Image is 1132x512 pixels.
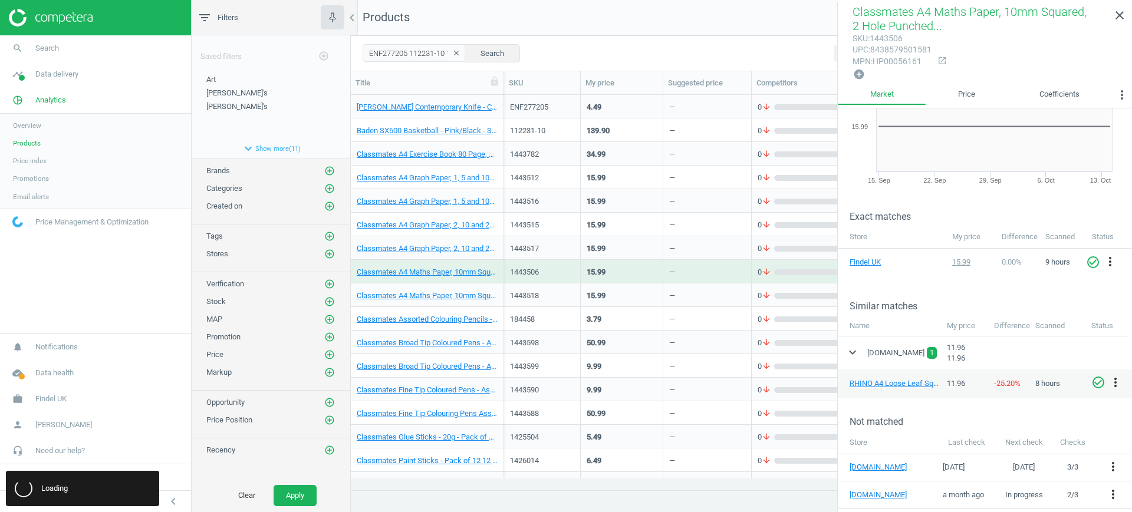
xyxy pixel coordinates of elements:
i: close [1113,8,1127,22]
i: add_circle_outline [324,296,335,307]
button: add_circle_outline [324,313,335,325]
button: add_circle_outline [324,397,335,408]
div: — [669,102,675,117]
button: Select all on page (17) [834,45,921,62]
a: Market [838,85,926,105]
a: [DOMAIN_NAME] [850,462,920,473]
a: Classmates Assorted Colouring Pencils - Pack of 36 36 Pack [357,314,498,325]
span: 0 [758,243,774,254]
div: ENF277205 [510,102,574,113]
i: add_circle_outline [324,279,335,289]
span: 0 [758,385,774,395]
div: 1443516 [510,196,574,207]
i: arrow_downward [762,267,771,278]
button: add_circle_outline [324,278,335,290]
span: Stock [206,297,226,306]
span: 0 [758,102,774,113]
a: Classmates A4 Graph Paper, 1, 5 and 10mm Squared, Unpunched - 1 [PERSON_NAME] 500 Pack [357,196,498,207]
div: 15.99 [587,243,606,254]
tspan: 15. Sep [868,177,890,184]
span: [PERSON_NAME] [35,419,92,430]
i: add_circle_outline [324,415,335,425]
span: Filters [218,12,238,23]
th: Status [1086,226,1132,248]
span: 0 [758,196,774,207]
span: 0 [758,149,774,160]
div: — [669,173,675,187]
i: clear [452,49,460,57]
a: Price [926,85,1007,105]
span: 0 [758,338,774,348]
i: add_circle_outline [318,51,329,61]
span: 9 hours [1045,257,1070,266]
span: 0 [758,267,774,278]
i: timeline [6,63,29,85]
span: 11.96 11.96 [947,343,965,362]
span: Markup [206,368,232,376]
a: Classmates A4 Maths Paper, 10mm Squared, 2 Hole Punched - 1 [PERSON_NAME] 500 Pack [357,267,498,278]
th: Next check [996,431,1052,454]
div: grid [351,95,1132,478]
div: 3.79 [587,314,601,325]
button: add_circle_outline [324,296,335,308]
button: more_vert [1112,85,1132,108]
div: — [669,125,675,140]
span: MAP [206,315,222,323]
button: clear [447,45,465,62]
span: [DATE] [943,463,965,471]
i: notifications [6,336,29,358]
th: Store [838,431,937,454]
i: add_circle [853,68,865,80]
span: Categories [206,184,242,193]
i: more_vert [1106,460,1120,474]
span: [DATE] [1013,463,1035,471]
a: Classmates Paint Sticks - Pack of 12 12 Pack [357,455,498,466]
i: add_circle_outline [324,314,335,325]
i: chevron_left [166,494,180,508]
span: Overview [13,121,41,130]
span: sku [853,34,868,43]
a: [DOMAIN_NAME] [850,490,920,500]
tspan: 6. Oct [1038,177,1055,184]
i: add_circle_outline [324,201,335,212]
div: 1443518 [510,290,574,301]
i: add_circle_outline [324,231,335,242]
i: arrow_downward [762,173,771,183]
div: — [669,432,675,447]
button: add_circle_outline [324,366,335,378]
span: mpn [853,57,871,66]
button: more_vert [1106,460,1120,475]
button: add_circle_outline [324,200,335,212]
span: Email alerts [13,192,49,202]
div: Title [356,78,499,88]
button: add_circle_outline [324,444,335,456]
div: 139.90 [587,125,610,136]
div: 34.99 [587,149,606,160]
div: 184458 [510,314,574,325]
i: add_circle_outline [324,183,335,194]
i: arrow_downward [762,290,771,301]
i: work [6,388,29,410]
img: wGWNvw8QSZomAAAAABJRU5ErkJggg== [12,216,23,227]
div: Scanned [1029,315,1085,336]
span: Recency [206,445,235,454]
span: a month ago [943,490,984,499]
button: add_circle_outline [324,414,335,426]
div: 112231-10 [510,125,574,136]
div: Status [1085,315,1129,336]
i: more_vert [1115,88,1129,102]
i: arrow_downward [762,102,771,113]
td: 3 / 3 [1052,454,1093,481]
a: Baden SX600 Basketball - Pink/Black - Size 6 10 Pack [357,125,498,136]
button: add_circle_outline [324,183,335,194]
tspan: 22. Sep [923,177,946,184]
span: upc [853,45,868,54]
i: cloud_done [6,362,29,384]
i: more_vert [1103,255,1117,269]
div: 1443517 [510,243,574,254]
div: 1443506 [510,267,574,278]
span: Verification [206,279,244,288]
button: Clear [226,485,268,506]
div: — [669,220,675,234]
div: — [669,149,675,164]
